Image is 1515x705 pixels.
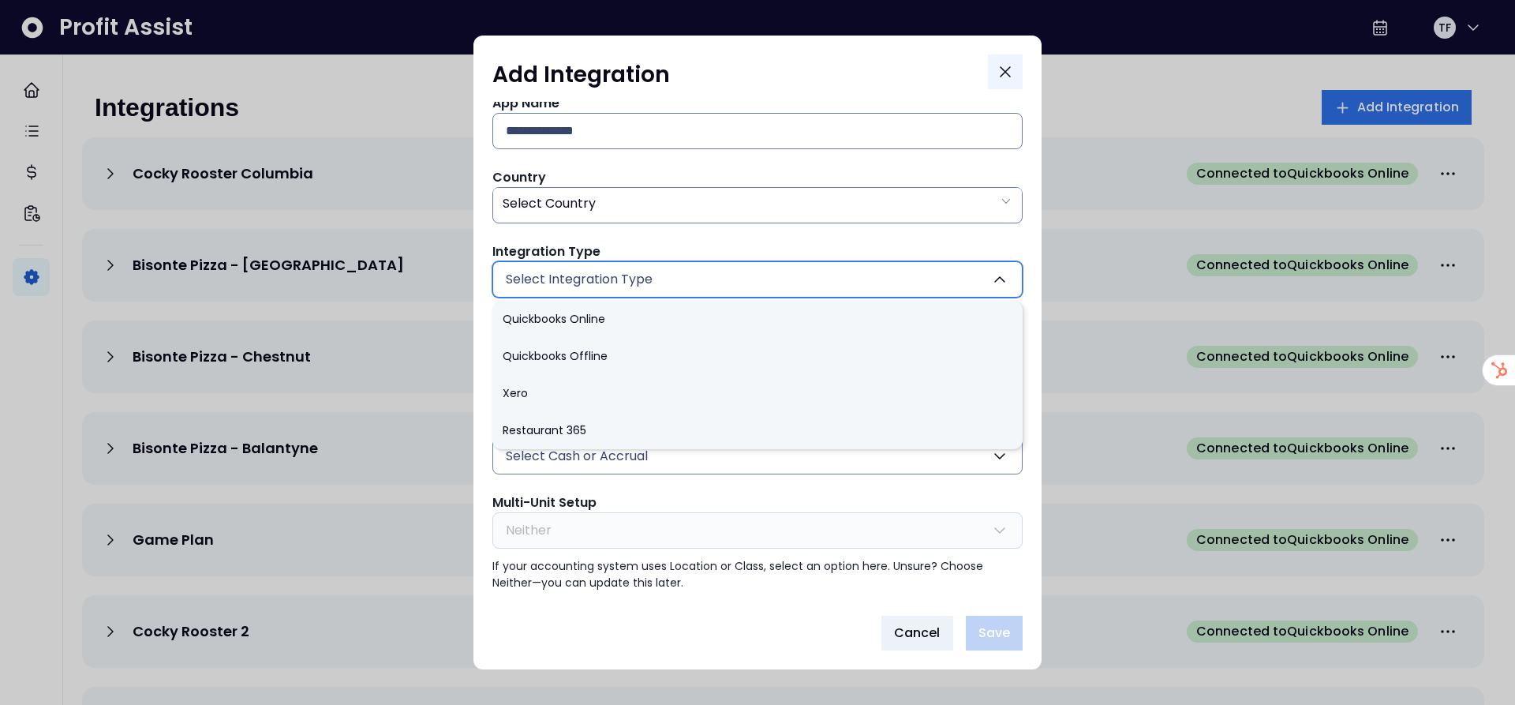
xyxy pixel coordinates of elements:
li: Quickbooks Online [492,301,1023,338]
span: Save [978,624,1010,643]
span: Integration Type [492,242,600,261]
span: Neither [506,521,552,540]
p: If your accounting system uses Location or Class, select an option here. Unsure? Choose Neither—y... [492,558,1023,591]
span: Country [492,168,546,186]
button: Save [966,616,1023,651]
li: Xero [492,375,1023,412]
span: Select Integration Type [506,270,653,289]
span: Cancel [894,624,941,643]
span: Select Cash or Accrual [506,447,648,466]
li: Restaurant 365 [492,412,1023,449]
button: Cancel [881,616,953,651]
span: App Name [492,94,559,112]
h1: Add Integration [492,61,670,89]
span: Multi-Unit Setup [492,493,597,512]
li: Quickbooks Offline [492,338,1023,375]
svg: arrow down line [1000,193,1012,209]
span: Select Country [503,194,596,212]
button: Close [988,54,1023,89]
